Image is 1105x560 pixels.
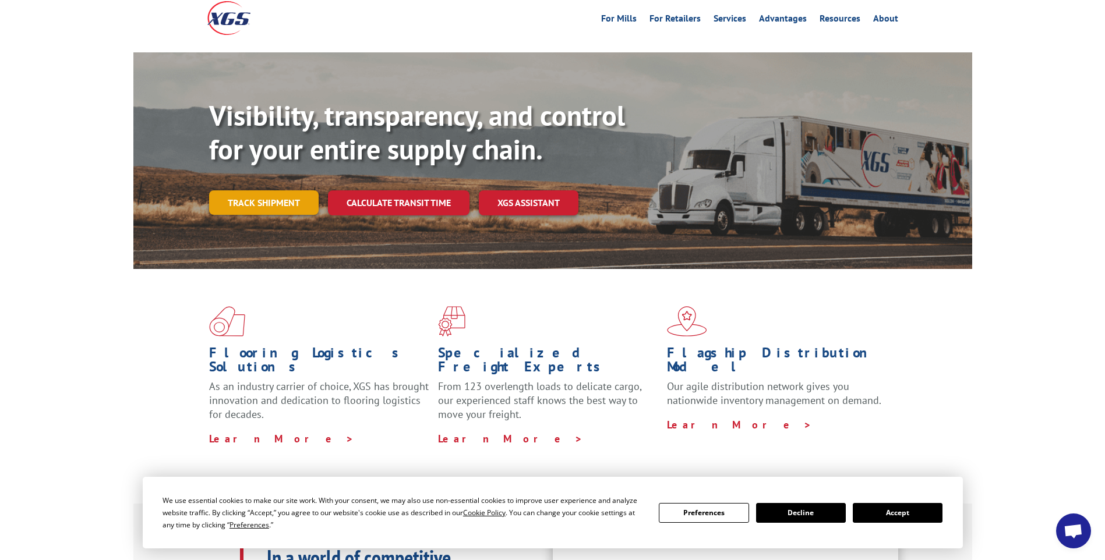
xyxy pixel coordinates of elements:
img: xgs-icon-total-supply-chain-intelligence-red [209,306,245,336]
a: Learn More > [438,432,583,445]
a: Track shipment [209,190,319,215]
div: Cookie Consent Prompt [143,477,963,548]
a: XGS ASSISTANT [479,190,578,215]
span: Our agile distribution network gives you nationwide inventory management on demand. [667,380,881,407]
button: Decline [756,503,846,523]
h1: Flagship Distribution Model [667,346,887,380]
h1: Flooring Logistics Solutions [209,346,429,380]
div: We use essential cookies to make our site work. With your consent, we may also use non-essential ... [163,494,645,531]
span: As an industry carrier of choice, XGS has brought innovation and dedication to flooring logistics... [209,380,429,421]
a: Advantages [759,14,807,27]
button: Preferences [659,503,749,523]
a: For Mills [601,14,637,27]
a: For Retailers [649,14,701,27]
p: From 123 overlength loads to delicate cargo, our experienced staff knows the best way to move you... [438,380,658,431]
button: Accept [853,503,942,523]
a: Resources [820,14,860,27]
a: Learn More > [209,432,354,445]
div: Open chat [1056,513,1091,548]
b: Visibility, transparency, and control for your entire supply chain. [209,97,625,167]
a: About [873,14,898,27]
span: Preferences [230,520,269,530]
img: xgs-icon-focused-on-flooring-red [438,306,465,336]
img: xgs-icon-flagship-distribution-model-red [667,306,707,336]
a: Learn More > [667,418,812,431]
span: Cookie Policy [463,508,506,518]
a: Services [714,14,746,27]
a: Calculate transit time [328,190,469,215]
h1: Specialized Freight Experts [438,346,658,380]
